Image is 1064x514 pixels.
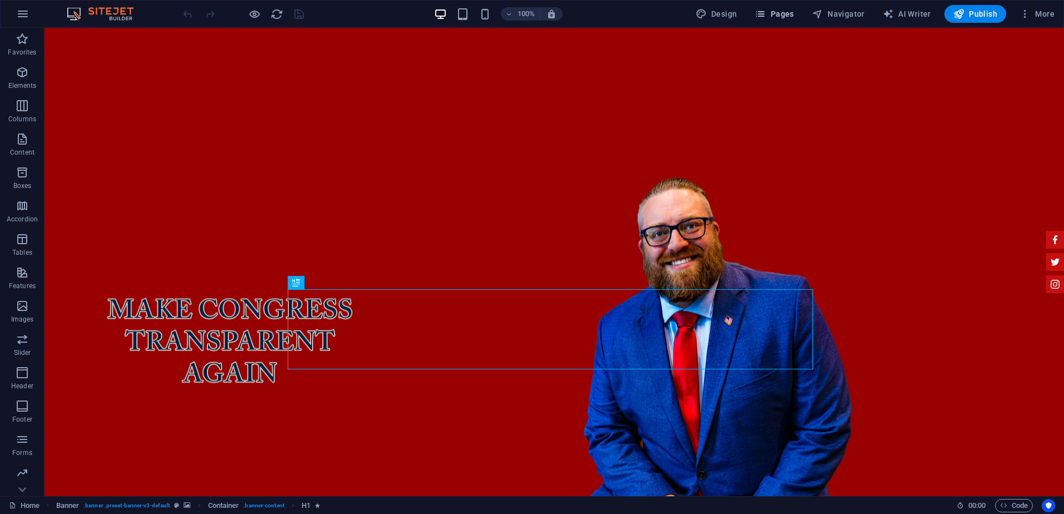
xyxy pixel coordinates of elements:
[64,7,147,21] img: Editor Logo
[14,348,31,357] p: Slider
[12,415,32,424] p: Footer
[883,8,931,19] span: AI Writer
[11,382,33,391] p: Header
[56,499,80,512] span: Click to select. Double-click to edit
[944,5,1006,23] button: Publish
[56,499,321,512] nav: breadcrumb
[248,7,261,21] button: Click here to leave preview mode and continue editing
[184,502,190,508] i: This element contains a background
[7,482,37,491] p: Marketing
[11,315,34,324] p: Images
[83,499,170,512] span: . banner .preset-banner-v3-default
[750,5,798,23] button: Pages
[1042,499,1055,512] button: Usercentrics
[13,181,32,190] p: Boxes
[878,5,935,23] button: AI Writer
[976,501,978,510] span: :
[270,7,283,21] button: reload
[501,7,540,21] button: 100%
[174,502,179,508] i: This element is a customizable preset
[957,499,986,512] h6: Session time
[8,81,37,90] p: Elements
[953,8,997,19] span: Publish
[9,281,36,290] p: Features
[755,8,794,19] span: Pages
[968,499,986,512] span: 00 00
[812,8,865,19] span: Navigator
[696,8,737,19] span: Design
[302,499,311,512] span: Click to select. Double-click to edit
[270,8,283,21] i: Reload page
[807,5,869,23] button: Navigator
[691,5,742,23] button: Design
[546,9,556,19] i: On resize automatically adjust zoom level to fit chosen device.
[995,499,1033,512] button: Code
[7,215,38,224] p: Accordion
[9,499,40,512] a: Click to cancel selection. Double-click to open Pages
[8,115,36,123] p: Columns
[208,499,239,512] span: Click to select. Double-click to edit
[12,248,32,257] p: Tables
[1019,8,1055,19] span: More
[691,5,742,23] div: Design (Ctrl+Alt+Y)
[1000,499,1028,512] span: Code
[518,7,535,21] h6: 100%
[10,148,35,157] p: Content
[12,448,32,457] p: Forms
[243,499,284,512] span: . banner-content
[315,502,320,508] i: Element contains an animation
[8,48,36,57] p: Favorites
[1015,5,1059,23] button: More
